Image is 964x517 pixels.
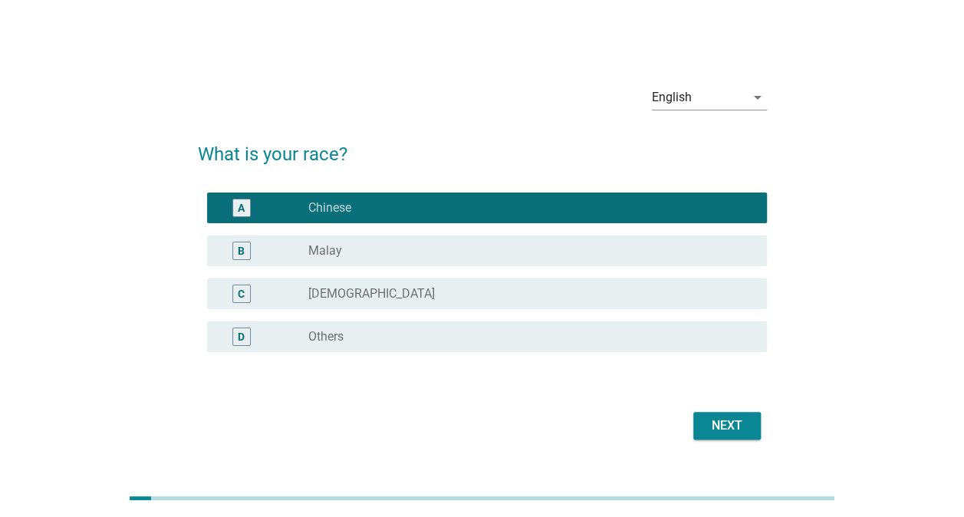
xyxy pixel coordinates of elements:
label: Chinese [308,200,351,216]
div: A [238,200,245,216]
i: arrow_drop_down [748,88,767,107]
div: C [238,286,245,302]
h2: What is your race? [198,125,767,168]
label: Malay [308,243,342,258]
div: B [238,243,245,259]
label: [DEMOGRAPHIC_DATA] [308,286,435,301]
label: Others [308,329,344,344]
div: English [652,91,692,104]
div: Next [706,417,748,435]
button: Next [693,412,761,440]
div: D [238,329,245,345]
